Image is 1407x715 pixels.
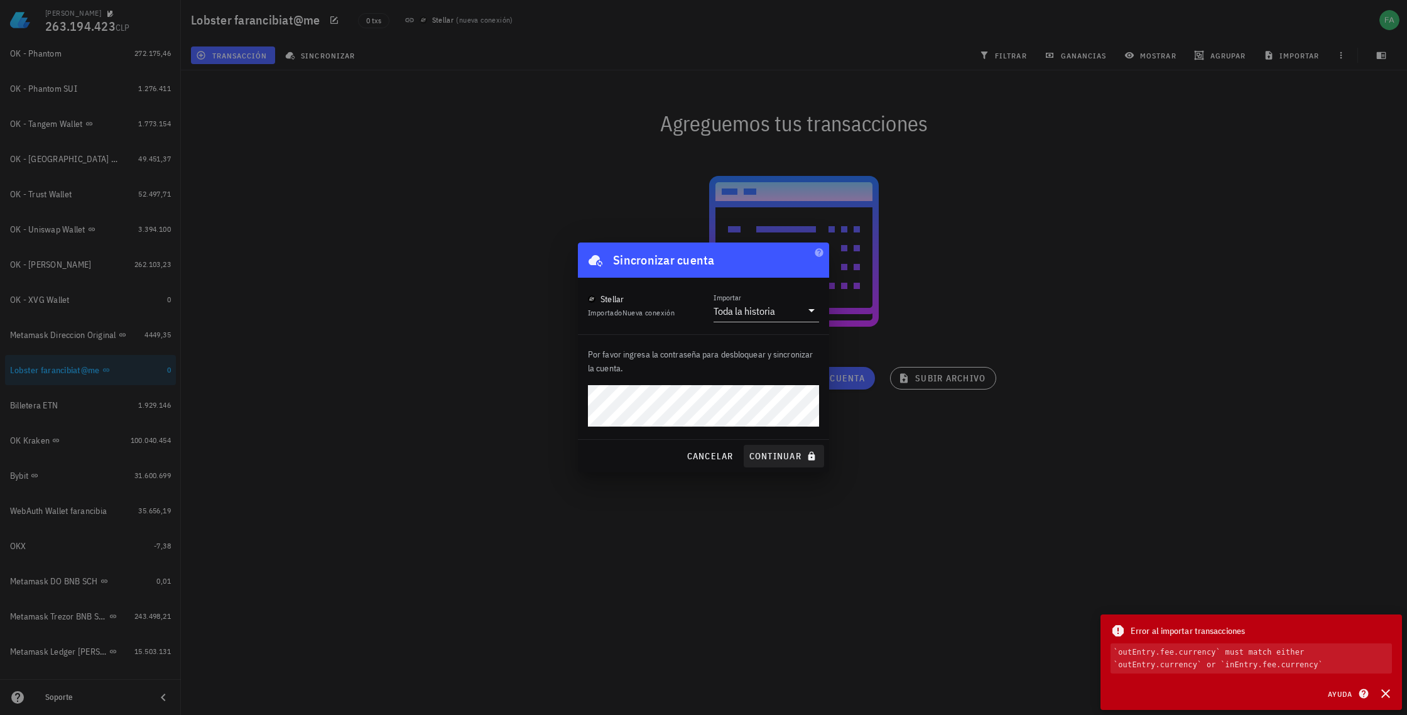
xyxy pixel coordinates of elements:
[613,250,715,270] div: Sincronizar cuenta
[1131,624,1245,638] span: Error al importar transacciones
[749,450,819,462] span: continuar
[714,300,819,322] div: ImportarToda la historia
[1320,685,1374,702] button: Ayuda
[600,293,624,305] div: Stellar
[681,445,738,467] button: cancelar
[686,450,733,462] span: cancelar
[588,347,819,375] p: Por favor ingresa la contraseña para desbloquear y sincronizar la cuenta.
[588,295,595,303] img: xlm.svg
[714,305,775,317] div: Toda la historia
[588,308,675,317] span: Importado
[1111,643,1392,674] code: `outEntry.fee.currency` must match either `outEntry.currency` or `inEntry.fee.currency`
[744,445,824,467] button: continuar
[1327,688,1366,699] span: Ayuda
[622,308,675,317] span: Nueva conexión
[714,293,741,302] label: Importar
